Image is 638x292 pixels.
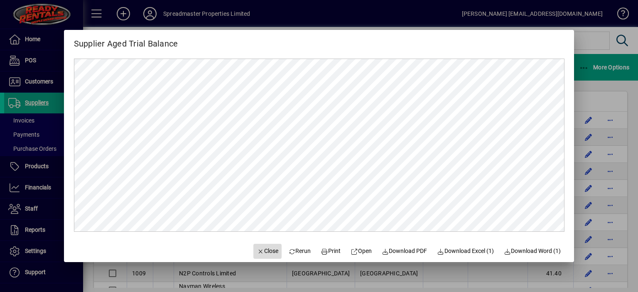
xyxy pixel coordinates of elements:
button: Download Excel (1) [434,244,497,259]
h2: Supplier Aged Trial Balance [64,30,188,50]
span: Download PDF [382,247,427,255]
a: Open [347,244,375,259]
a: Download PDF [378,244,431,259]
span: Download Word (1) [504,247,561,255]
button: Close [253,244,282,259]
span: Open [351,247,372,255]
span: Rerun [288,247,311,255]
button: Download Word (1) [501,244,564,259]
button: Print [317,244,344,259]
span: Print [321,247,341,255]
span: Download Excel (1) [437,247,494,255]
span: Close [257,247,278,255]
